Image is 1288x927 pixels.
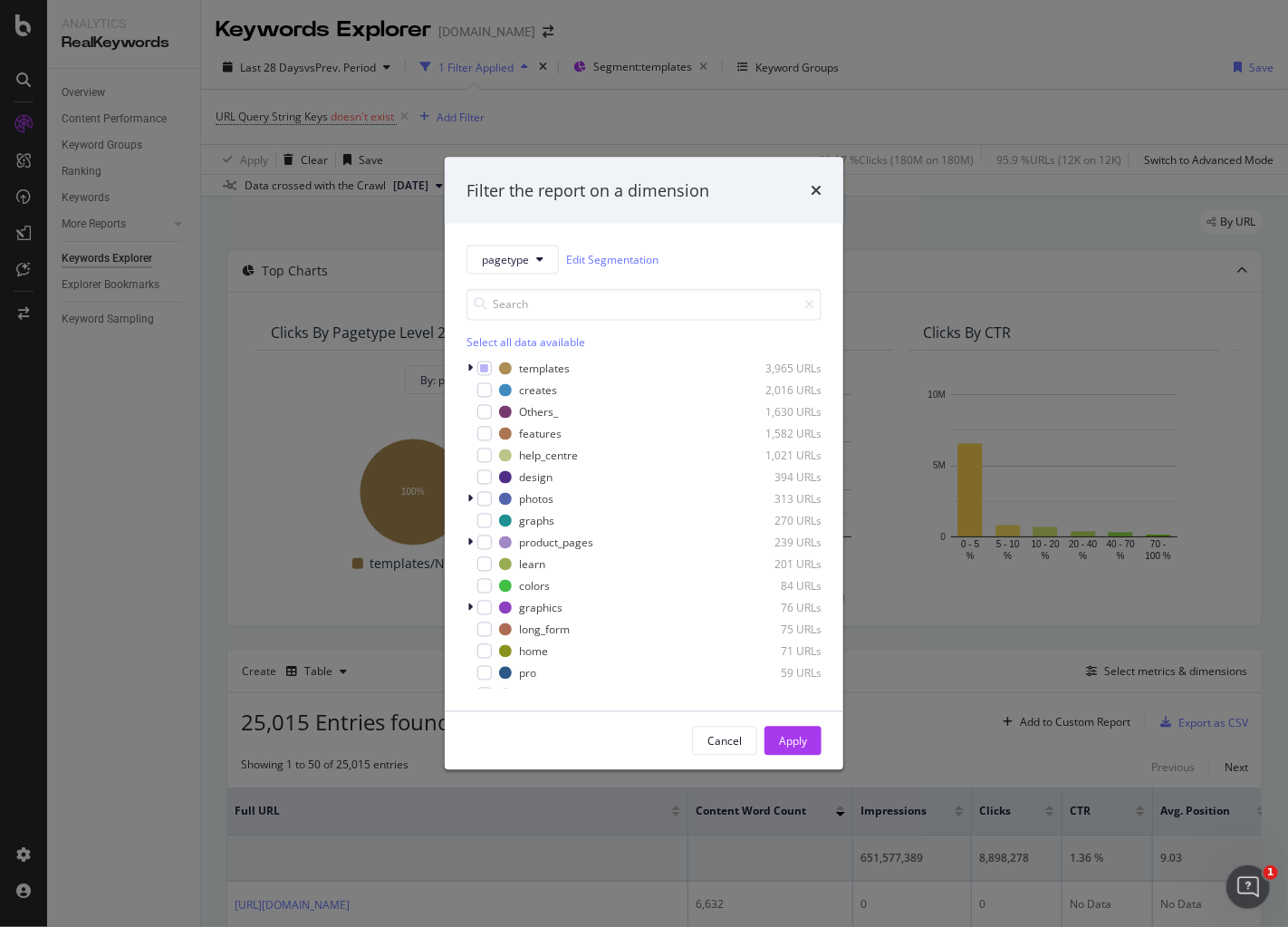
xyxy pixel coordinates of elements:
div: learn [519,556,545,572]
div: 3,965 URLs [733,361,822,376]
div: colors [519,578,550,594]
div: 71 URLs [733,643,822,659]
div: 1,630 URLs [733,404,822,420]
div: features [519,426,562,441]
div: photos [519,491,553,507]
button: Apply [764,727,822,756]
div: graphics [519,600,562,615]
div: 84 URLs [733,578,822,594]
div: creates [519,382,557,398]
div: 313 URLs [733,491,822,507]
div: long_form [519,622,570,637]
div: Select all data available [466,335,822,351]
div: 1,582 URLs [733,426,822,441]
a: Edit Segmentation [566,250,658,269]
div: 46 URLs [733,687,822,702]
span: pagetype [482,252,529,267]
div: 76 URLs [733,600,822,615]
div: 75 URLs [733,622,822,637]
div: design [519,469,553,485]
div: modal [445,157,843,770]
input: Search [466,289,822,321]
span: 1 [1264,865,1278,880]
div: times [811,179,822,202]
div: help_centre [519,448,578,463]
div: Others_ [519,404,558,420]
div: 270 URLs [733,513,822,528]
button: pagetype [466,246,559,275]
div: 2,016 URLs [733,382,822,398]
div: Cancel [707,733,742,748]
iframe: Intercom live chat [1226,865,1270,909]
div: 201 URLs [733,556,822,572]
div: templates [519,361,570,376]
div: education [519,687,569,702]
div: Filter the report on a dimension [466,179,709,202]
div: graphs [519,513,554,528]
div: 394 URLs [733,469,822,485]
div: pro [519,665,536,681]
div: home [519,643,548,659]
div: 1,021 URLs [733,448,822,463]
div: product_pages [519,535,593,550]
div: 239 URLs [733,535,822,550]
button: Cancel [692,727,757,756]
div: 59 URLs [733,665,822,681]
div: Apply [779,733,807,748]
